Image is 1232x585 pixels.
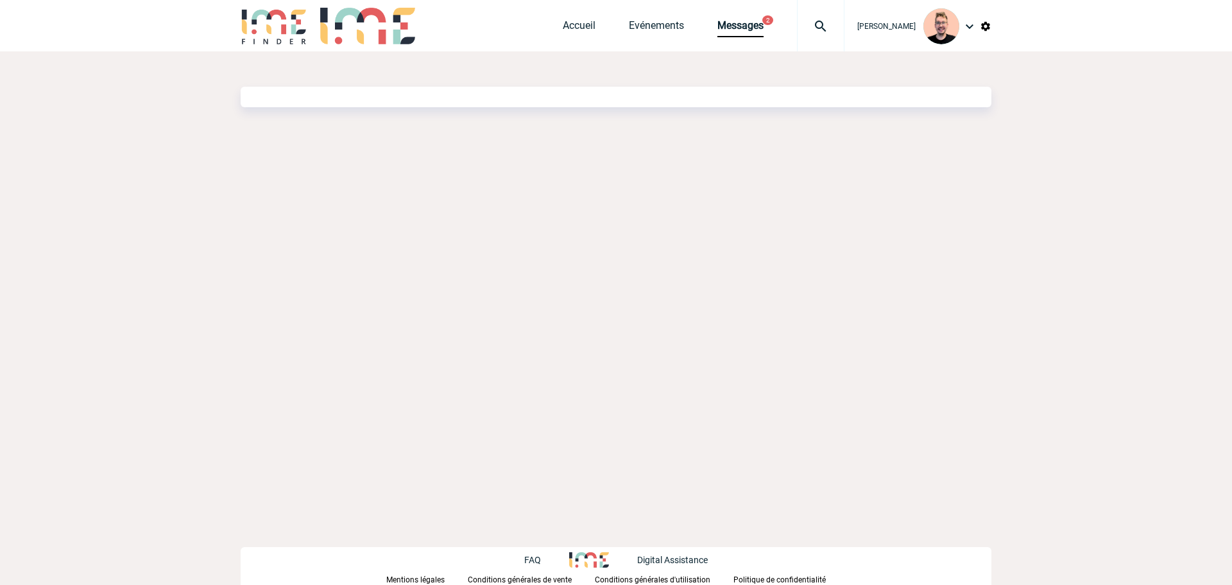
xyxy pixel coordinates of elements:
[386,575,445,584] p: Mentions légales
[241,8,307,44] img: IME-Finder
[524,555,541,565] p: FAQ
[569,552,609,568] img: http://www.idealmeetingsevents.fr/
[595,575,710,584] p: Conditions générales d'utilisation
[637,555,708,565] p: Digital Assistance
[733,575,826,584] p: Politique de confidentialité
[563,19,595,37] a: Accueil
[629,19,684,37] a: Evénements
[717,19,764,37] a: Messages
[923,8,959,44] img: 129741-1.png
[733,573,846,585] a: Politique de confidentialité
[386,573,468,585] a: Mentions légales
[857,22,916,31] span: [PERSON_NAME]
[524,553,569,565] a: FAQ
[468,573,595,585] a: Conditions générales de vente
[595,573,733,585] a: Conditions générales d'utilisation
[762,15,773,25] button: 2
[468,575,572,584] p: Conditions générales de vente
